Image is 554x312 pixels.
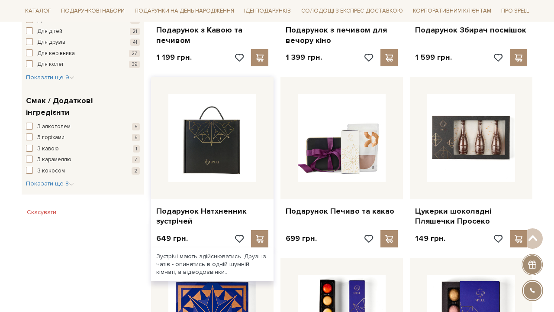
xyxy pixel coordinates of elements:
[37,49,75,58] span: Для керівника
[26,133,140,142] button: З горіхами 5
[129,61,140,68] span: 39
[37,167,65,175] span: З кокосом
[37,27,62,36] span: Для дітей
[26,95,138,118] span: Смак / Додаткові інгредієнти
[156,206,268,227] a: Подарунок Натхненник зустрічей
[131,4,238,18] a: Подарунки на День народження
[298,3,406,18] a: Солодощі з експрес-доставкою
[26,145,140,153] button: З кавою 1
[37,156,71,164] span: З карамеллю
[129,50,140,57] span: 27
[415,25,527,35] a: Подарунок Збирач посмішок
[286,25,398,45] a: Подарунок з печивом для вечору кіно
[132,156,140,163] span: 7
[26,156,140,164] button: З карамеллю 7
[26,49,140,58] button: Для керівника 27
[132,167,140,175] span: 2
[409,4,495,18] a: Корпоративним клієнтам
[37,145,59,153] span: З кавою
[26,38,140,47] button: Для друзів 41
[26,180,74,187] span: Показати ще 8
[286,206,398,216] a: Подарунок Печиво та какао
[156,52,192,62] p: 1 199 грн.
[130,39,140,46] span: 41
[26,74,74,81] span: Показати ще 9
[156,234,188,244] p: 649 грн.
[498,4,532,18] a: Про Spell
[132,123,140,130] span: 5
[26,27,140,36] button: Для дітей 21
[132,134,140,141] span: 5
[26,73,74,82] button: Показати ще 9
[58,4,128,18] a: Подарункові набори
[156,25,268,45] a: Подарунок з Кавою та печивом
[241,4,294,18] a: Ідеї подарунків
[22,205,61,219] button: Скасувати
[286,52,322,62] p: 1 399 грн.
[37,38,65,47] span: Для друзів
[286,234,317,244] p: 699 грн.
[37,123,71,131] span: З алкоголем
[26,123,140,131] button: З алкоголем 5
[130,28,140,35] span: 21
[133,145,140,153] span: 1
[415,206,527,227] a: Цукерки шоколадні Пляшечки Просеко
[37,133,64,142] span: З горіхами
[26,60,140,69] button: Для колег 39
[415,234,445,244] p: 149 грн.
[415,52,452,62] p: 1 599 грн.
[37,60,64,69] span: Для колег
[168,94,256,182] img: Подарунок Натхненник зустрічей
[22,4,55,18] a: Каталог
[26,167,140,175] button: З кокосом 2
[151,247,274,282] div: Зустрічі мають здійснюватись. Друзі із чатів - опинятись в одній шумній кімнаті, а відеодозвінки..
[26,179,74,188] button: Показати ще 8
